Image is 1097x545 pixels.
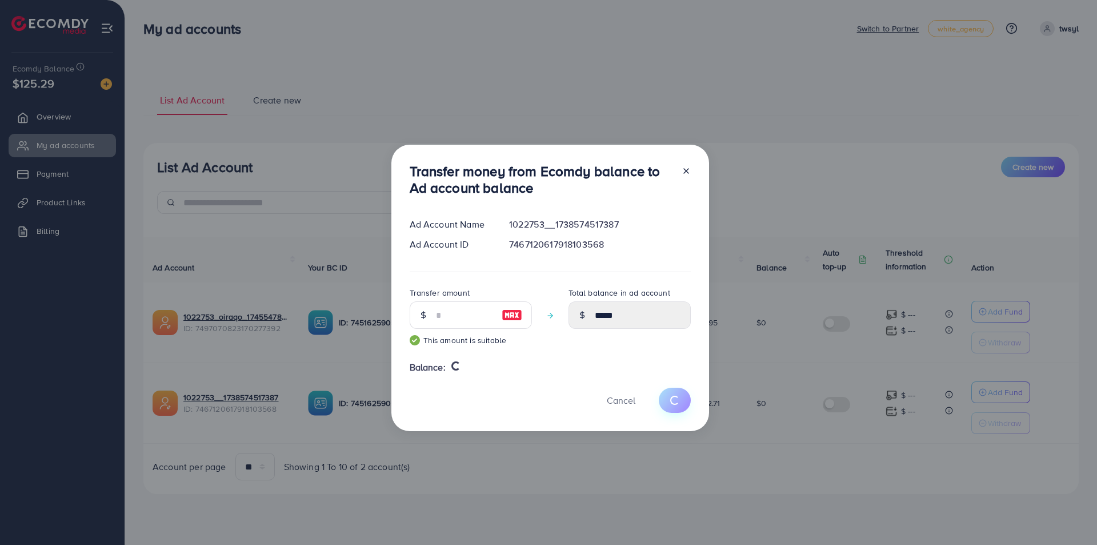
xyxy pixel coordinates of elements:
[410,361,446,374] span: Balance:
[410,163,672,196] h3: Transfer money from Ecomdy balance to Ad account balance
[401,238,501,251] div: Ad Account ID
[592,388,650,412] button: Cancel
[502,308,522,322] img: image
[410,335,420,345] img: guide
[500,238,699,251] div: 7467120617918103568
[410,287,470,299] label: Transfer amount
[401,218,501,231] div: Ad Account Name
[410,335,532,346] small: This amount is suitable
[607,394,635,407] span: Cancel
[500,218,699,231] div: 1022753__1738574517387
[568,287,670,299] label: Total balance in ad account
[1048,494,1088,536] iframe: Chat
